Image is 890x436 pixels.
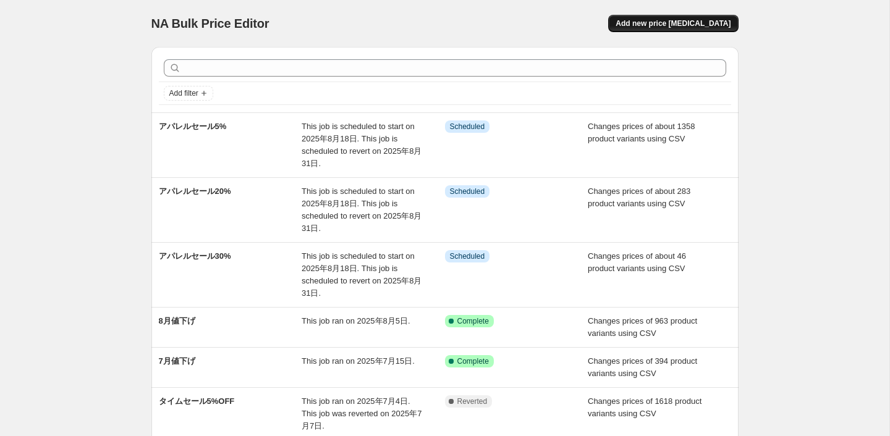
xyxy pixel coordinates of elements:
span: Changes prices of about 1358 product variants using CSV [588,122,695,143]
span: Changes prices of about 283 product variants using CSV [588,187,690,208]
span: アパレルセール20% [159,187,231,196]
span: This job is scheduled to start on 2025年8月18日. This job is scheduled to revert on 2025年8月31日. [302,251,422,298]
span: Scheduled [450,251,485,261]
span: This job is scheduled to start on 2025年8月18日. This job is scheduled to revert on 2025年8月31日. [302,122,422,168]
span: 8月値下げ [159,316,195,325]
span: NA Bulk Price Editor [151,17,269,30]
span: Scheduled [450,122,485,132]
span: Reverted [457,396,488,406]
span: This job is scheduled to start on 2025年8月18日. This job is scheduled to revert on 2025年8月31日. [302,187,422,233]
span: Add filter [169,88,198,98]
span: Complete [457,356,489,366]
span: This job ran on 2025年7月15日. [302,356,415,366]
span: Scheduled [450,187,485,196]
span: タイムセール5%OFF [159,396,235,406]
span: 7月値下げ [159,356,195,366]
span: アパレルセール5% [159,122,227,131]
span: Complete [457,316,489,326]
span: This job ran on 2025年7月4日. This job was reverted on 2025年7月7日. [302,396,422,430]
button: Add filter [164,86,213,101]
span: Changes prices of 394 product variants using CSV [588,356,697,378]
span: Changes prices of 1618 product variants using CSV [588,396,701,418]
span: Add new price [MEDICAL_DATA] [616,19,731,28]
span: Changes prices of about 46 product variants using CSV [588,251,686,273]
span: アパレルセール30% [159,251,231,261]
span: This job ran on 2025年8月5日. [302,316,410,325]
button: Add new price [MEDICAL_DATA] [608,15,738,32]
span: Changes prices of 963 product variants using CSV [588,316,697,338]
